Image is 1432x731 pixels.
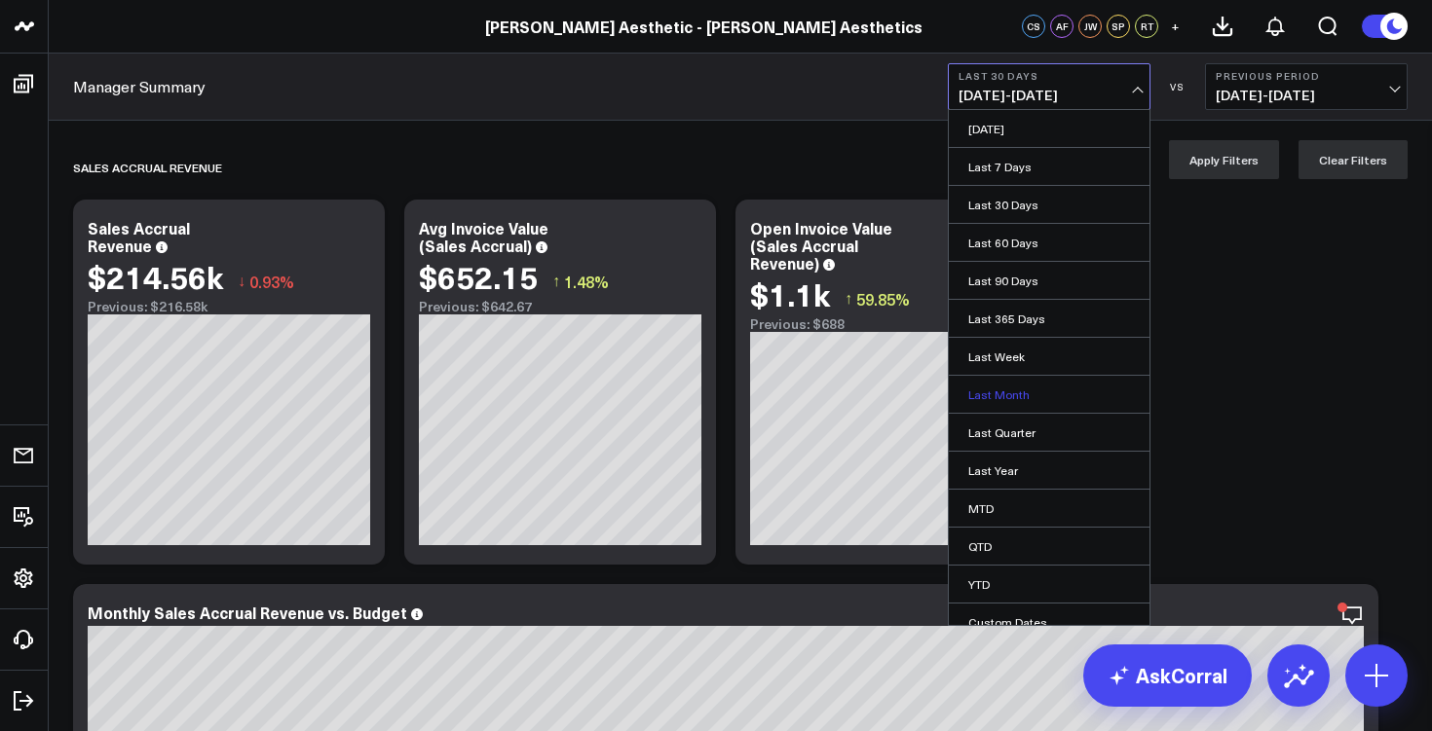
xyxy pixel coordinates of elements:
[959,88,1140,103] span: [DATE] - [DATE]
[88,602,407,623] div: Monthly Sales Accrual Revenue vs. Budget
[1050,15,1074,38] div: AF
[949,603,1149,640] a: Custom Dates
[88,299,370,314] div: Previous: $216.58k
[1169,140,1279,179] button: Apply Filters
[419,259,538,294] div: $652.15
[949,490,1149,527] a: MTD
[73,145,222,190] div: Sales Accrual Revenue
[238,269,245,294] span: ↓
[1163,15,1187,38] button: +
[949,110,1149,147] a: [DATE]
[88,217,190,256] div: Sales Accrual Revenue
[949,566,1149,603] a: YTD
[1205,63,1408,110] button: Previous Period[DATE]-[DATE]
[750,217,892,274] div: Open Invoice Value (Sales Accrual Revenue)
[552,269,560,294] span: ↑
[88,259,223,294] div: $214.56k
[750,276,830,311] div: $1.1k
[856,288,910,310] span: 59.85%
[949,300,1149,337] a: Last 365 Days
[564,271,609,292] span: 1.48%
[845,286,852,311] span: ↑
[948,63,1150,110] button: Last 30 Days[DATE]-[DATE]
[1107,15,1130,38] div: SP
[485,16,923,37] a: [PERSON_NAME] Aesthetic - [PERSON_NAME] Aesthetics
[419,217,548,256] div: Avg Invoice Value (Sales Accrual)
[1022,15,1045,38] div: CS
[1083,644,1252,707] a: AskCorral
[73,76,206,97] a: Manager Summary
[1160,81,1195,92] div: VS
[959,70,1140,82] b: Last 30 Days
[1299,140,1408,179] button: Clear Filters
[949,224,1149,261] a: Last 60 Days
[949,186,1149,223] a: Last 30 Days
[949,262,1149,299] a: Last 90 Days
[1078,15,1102,38] div: JW
[750,316,1033,332] div: Previous: $688
[949,148,1149,185] a: Last 7 Days
[1216,88,1397,103] span: [DATE] - [DATE]
[949,452,1149,489] a: Last Year
[1216,70,1397,82] b: Previous Period
[949,414,1149,451] a: Last Quarter
[949,376,1149,413] a: Last Month
[249,271,294,292] span: 0.93%
[949,338,1149,375] a: Last Week
[1171,19,1180,33] span: +
[419,299,701,314] div: Previous: $642.67
[949,528,1149,565] a: QTD
[1135,15,1158,38] div: RT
